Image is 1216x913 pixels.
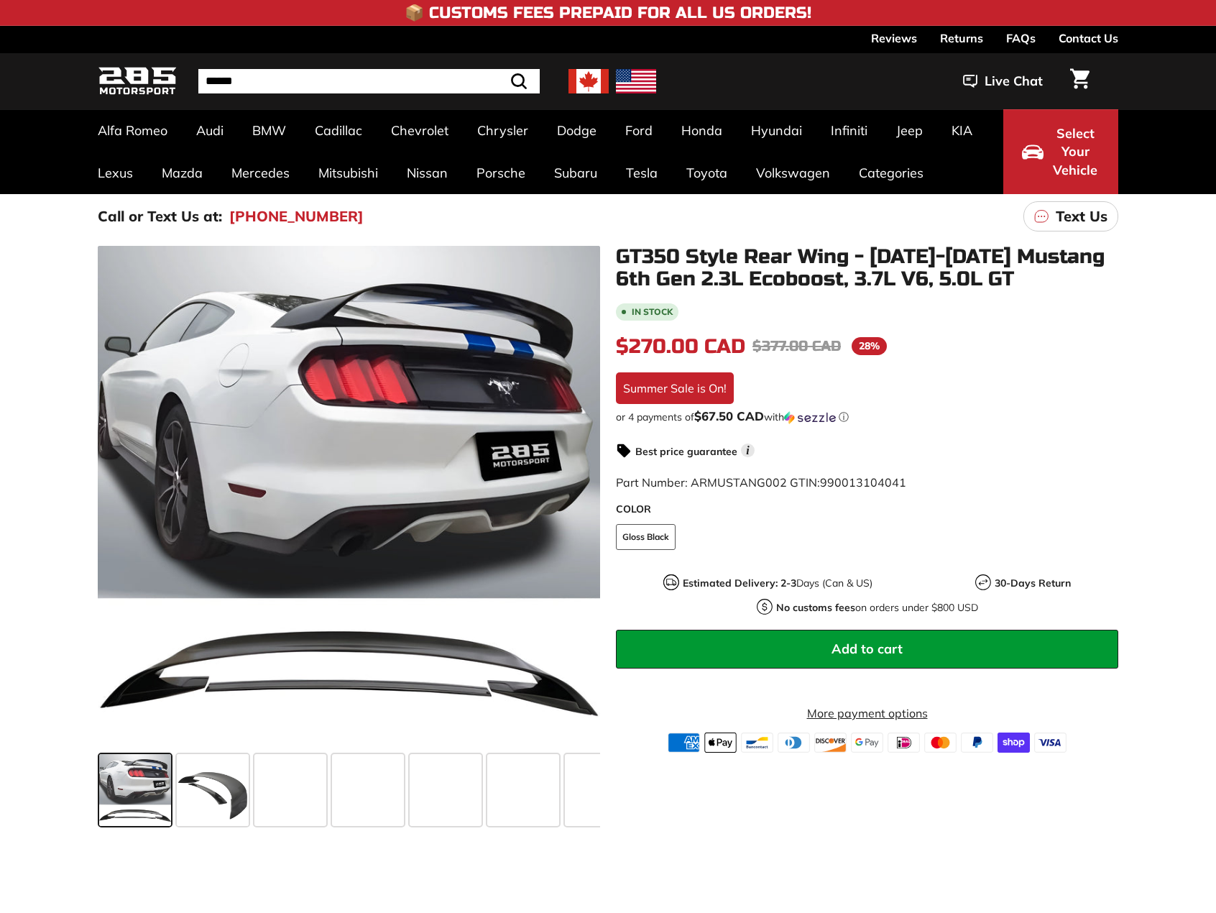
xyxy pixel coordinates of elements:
img: diners_club [778,733,810,753]
a: Returns [940,26,983,50]
a: Infiniti [816,109,882,152]
button: Select Your Vehicle [1003,109,1118,194]
a: Audi [182,109,238,152]
span: $377.00 CAD [752,337,841,355]
a: FAQs [1006,26,1036,50]
img: Sezzle [784,411,836,424]
img: Logo_285_Motorsport_areodynamics_components [98,65,177,98]
h1: GT350 Style Rear Wing - [DATE]-[DATE] Mustang 6th Gen 2.3L Ecoboost, 3.7L V6, 5.0L GT [616,246,1118,290]
a: Volkswagen [742,152,844,194]
div: Summer Sale is On! [616,372,734,404]
p: Text Us [1056,206,1107,227]
a: More payment options [616,705,1118,722]
span: Add to cart [832,641,903,657]
p: on orders under $800 USD [776,600,978,615]
a: Text Us [1023,201,1118,231]
a: Honda [667,109,737,152]
a: Chrysler [463,109,543,152]
img: ideal [888,733,920,753]
button: Add to cart [616,630,1118,669]
a: Cadillac [300,109,377,152]
input: Search [198,69,540,93]
a: Chevrolet [377,109,463,152]
a: Mitsubishi [304,152,392,194]
img: master [924,733,957,753]
a: Dodge [543,109,611,152]
a: Mazda [147,152,217,194]
div: or 4 payments of with [616,410,1118,424]
strong: 30-Days Return [995,577,1071,589]
span: Live Chat [985,72,1043,91]
img: bancontact [741,733,773,753]
label: COLOR [616,502,1118,517]
a: Hyundai [737,109,816,152]
a: Lexus [83,152,147,194]
span: $270.00 CAD [616,334,745,359]
a: Reviews [871,26,917,50]
a: Ford [611,109,667,152]
div: or 4 payments of$67.50 CADwithSezzle Click to learn more about Sezzle [616,410,1118,424]
b: In stock [632,308,673,316]
strong: No customs fees [776,601,855,614]
span: $67.50 CAD [694,408,764,423]
a: Cart [1061,57,1098,106]
img: apple_pay [704,733,737,753]
p: Call or Text Us at: [98,206,222,227]
span: 28% [852,337,887,355]
img: american_express [668,733,700,753]
strong: Estimated Delivery: 2-3 [683,577,796,589]
a: Mercedes [217,152,304,194]
span: 990013104041 [820,475,906,490]
strong: Best price guarantee [635,445,737,458]
span: Part Number: ARMUSTANG002 GTIN: [616,475,906,490]
a: Porsche [462,152,540,194]
a: Tesla [612,152,672,194]
a: BMW [238,109,300,152]
a: Subaru [540,152,612,194]
button: Live Chat [944,63,1061,99]
img: shopify_pay [998,733,1030,753]
a: Alfa Romeo [83,109,182,152]
h4: 📦 Customs Fees Prepaid for All US Orders! [405,4,811,22]
a: Jeep [882,109,937,152]
img: visa [1034,733,1067,753]
a: Contact Us [1059,26,1118,50]
a: Categories [844,152,938,194]
p: Days (Can & US) [683,576,872,591]
a: [PHONE_NUMBER] [229,206,364,227]
img: paypal [961,733,993,753]
span: Select Your Vehicle [1051,124,1100,180]
span: i [741,444,755,457]
img: discover [814,733,847,753]
img: google_pay [851,733,883,753]
a: Nissan [392,152,462,194]
a: KIA [937,109,987,152]
a: Toyota [672,152,742,194]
